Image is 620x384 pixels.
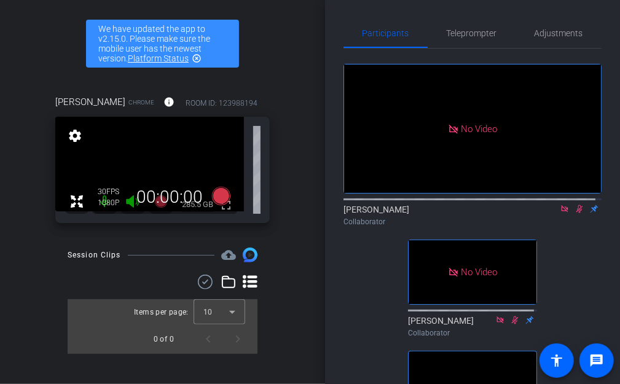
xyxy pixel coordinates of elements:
[549,353,564,368] mat-icon: accessibility
[343,203,602,227] div: [PERSON_NAME]
[107,187,120,196] span: FPS
[154,333,174,345] div: 0 of 0
[66,128,84,143] mat-icon: settings
[128,53,189,63] a: Platform Status
[535,29,583,37] span: Adjustments
[221,248,236,262] span: Destinations for your clips
[447,29,497,37] span: Teleprompter
[363,29,409,37] span: Participants
[221,248,236,262] mat-icon: cloud_upload
[343,216,602,227] div: Collaborator
[192,53,202,63] mat-icon: highlight_off
[461,123,497,134] span: No Video
[408,327,537,339] div: Collaborator
[86,20,239,68] div: We have updated the app to v2.15.0. Please make sure the mobile user has the newest version.
[55,95,125,109] span: [PERSON_NAME]
[98,187,129,197] div: 30
[408,315,537,339] div: [PERSON_NAME]
[194,324,223,354] button: Previous page
[134,306,189,318] div: Items per page:
[98,198,129,208] div: 1080P
[243,248,257,262] img: Session clips
[223,324,253,354] button: Next page
[186,98,257,109] div: ROOM ID: 123988194
[128,98,154,107] span: Chrome
[461,267,497,278] span: No Video
[68,249,121,261] div: Session Clips
[163,96,175,108] mat-icon: info
[129,187,211,208] div: 00:00:00
[589,353,604,368] mat-icon: message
